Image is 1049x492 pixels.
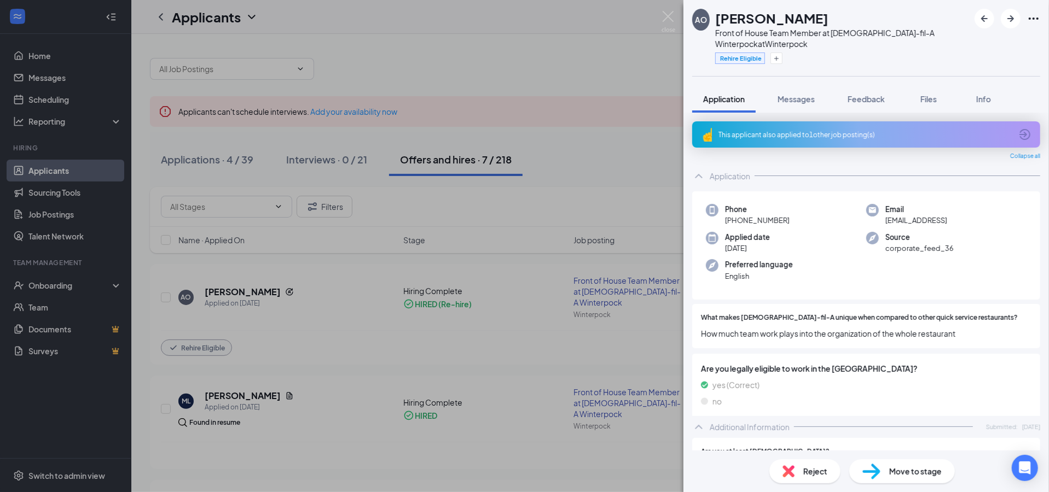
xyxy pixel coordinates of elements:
span: Phone [725,204,790,215]
div: AO [695,14,707,25]
span: Are you legally eligible to work in the [GEOGRAPHIC_DATA]? [701,362,1031,374]
div: This applicant also applied to 1 other job posting(s) [718,130,1012,139]
button: Plus [770,52,783,64]
span: Feedback [848,94,885,104]
span: English [725,271,793,282]
span: corporate_feed_36 [885,243,954,254]
div: Application [710,171,750,181]
button: ArrowLeftNew [975,9,994,28]
button: ArrowRight [1001,9,1021,28]
svg: ArrowLeftNew [978,12,991,25]
span: yes (Correct) [712,379,760,391]
div: Front of House Team Member at [DEMOGRAPHIC_DATA]-fil-A Winterpock at Winterpock [715,27,969,49]
span: [PHONE_NUMBER] [725,215,790,226]
svg: ChevronUp [692,169,705,183]
span: Email [885,204,947,215]
span: Messages [778,94,815,104]
div: Open Intercom Messenger [1012,455,1038,481]
span: Source [885,232,954,243]
span: [EMAIL_ADDRESS] [885,215,947,226]
span: Move to stage [889,465,942,477]
span: Submitted: [986,422,1018,431]
span: Collapse all [1010,152,1040,161]
span: Info [976,94,991,104]
span: [DATE] [1022,422,1040,431]
span: What makes [DEMOGRAPHIC_DATA]-fil-A unique when compared to other quick service restaurants? [701,313,1018,323]
svg: Plus [773,55,780,62]
span: Preferred language [725,259,793,270]
svg: ArrowCircle [1018,128,1031,141]
h1: [PERSON_NAME] [715,9,828,27]
span: Reject [803,465,827,477]
svg: ArrowRight [1004,12,1017,25]
div: Additional Information [710,421,790,432]
span: [DATE] [725,243,770,254]
span: Are you at least [DEMOGRAPHIC_DATA]? [701,447,830,457]
svg: Ellipses [1027,12,1040,25]
span: Rehire Eligible [720,54,762,63]
span: How much team work plays into the organization of the whole restaurant [701,327,1031,339]
span: Files [920,94,937,104]
span: Applied date [725,232,770,243]
span: Application [703,94,745,104]
svg: ChevronUp [692,420,705,434]
span: no [712,395,722,407]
